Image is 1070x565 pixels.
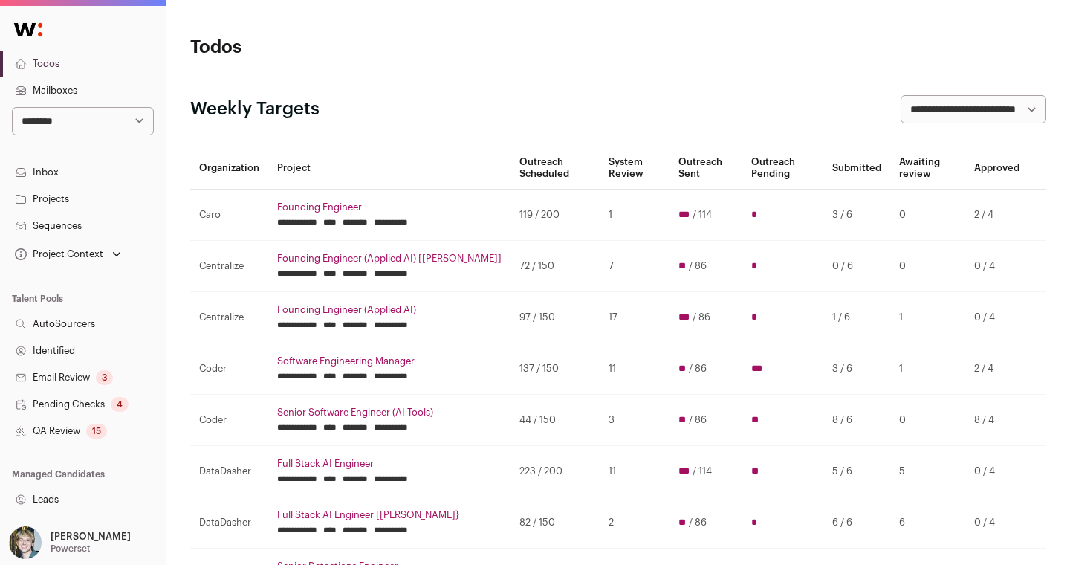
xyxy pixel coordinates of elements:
[190,343,268,395] td: Coder
[689,414,707,426] span: / 86
[12,248,103,260] div: Project Context
[277,201,502,213] a: Founding Engineer
[9,526,42,559] img: 6494470-medium_jpg
[965,241,1028,292] td: 0 / 4
[277,253,502,265] a: Founding Engineer (Applied AI) [[PERSON_NAME]]
[277,509,502,521] a: Full Stack AI Engineer [[PERSON_NAME]}
[600,190,669,241] td: 1
[965,446,1028,497] td: 0 / 4
[965,292,1028,343] td: 0 / 4
[190,36,476,59] h1: Todos
[190,446,268,497] td: DataDasher
[890,190,965,241] td: 0
[6,15,51,45] img: Wellfound
[693,209,712,221] span: / 114
[823,190,890,241] td: 3 / 6
[965,343,1028,395] td: 2 / 4
[600,343,669,395] td: 11
[823,292,890,343] td: 1 / 6
[600,395,669,446] td: 3
[12,244,124,265] button: Open dropdown
[96,370,113,385] div: 3
[86,424,107,439] div: 15
[823,147,890,190] th: Submitted
[823,497,890,549] td: 6 / 6
[890,497,965,549] td: 6
[277,304,502,316] a: Founding Engineer (Applied AI)
[823,395,890,446] td: 8 / 6
[693,311,710,323] span: / 86
[268,147,510,190] th: Project
[689,517,707,529] span: / 86
[823,343,890,395] td: 3 / 6
[510,241,600,292] td: 72 / 150
[890,395,965,446] td: 0
[510,292,600,343] td: 97 / 150
[190,395,268,446] td: Coder
[823,446,890,497] td: 5 / 6
[689,260,707,272] span: / 86
[890,343,965,395] td: 1
[510,190,600,241] td: 119 / 200
[965,497,1028,549] td: 0 / 4
[510,343,600,395] td: 137 / 150
[190,241,268,292] td: Centralize
[600,446,669,497] td: 11
[742,147,823,190] th: Outreach Pending
[600,497,669,549] td: 2
[277,407,502,419] a: Senior Software Engineer (AI Tools)
[111,397,129,412] div: 4
[890,292,965,343] td: 1
[890,147,965,190] th: Awaiting review
[510,147,600,190] th: Outreach Scheduled
[823,241,890,292] td: 0 / 6
[965,147,1028,190] th: Approved
[277,458,502,470] a: Full Stack AI Engineer
[277,355,502,367] a: Software Engineering Manager
[6,526,134,559] button: Open dropdown
[890,446,965,497] td: 5
[689,363,707,375] span: / 86
[600,147,669,190] th: System Review
[51,543,90,555] p: Powerset
[669,147,742,190] th: Outreach Sent
[190,190,268,241] td: Caro
[51,531,131,543] p: [PERSON_NAME]
[890,241,965,292] td: 0
[190,97,320,121] h2: Weekly Targets
[965,395,1028,446] td: 8 / 4
[693,465,712,477] span: / 114
[510,395,600,446] td: 44 / 150
[600,292,669,343] td: 17
[190,292,268,343] td: Centralize
[190,497,268,549] td: DataDasher
[965,190,1028,241] td: 2 / 4
[510,497,600,549] td: 82 / 150
[510,446,600,497] td: 223 / 200
[190,147,268,190] th: Organization
[600,241,669,292] td: 7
